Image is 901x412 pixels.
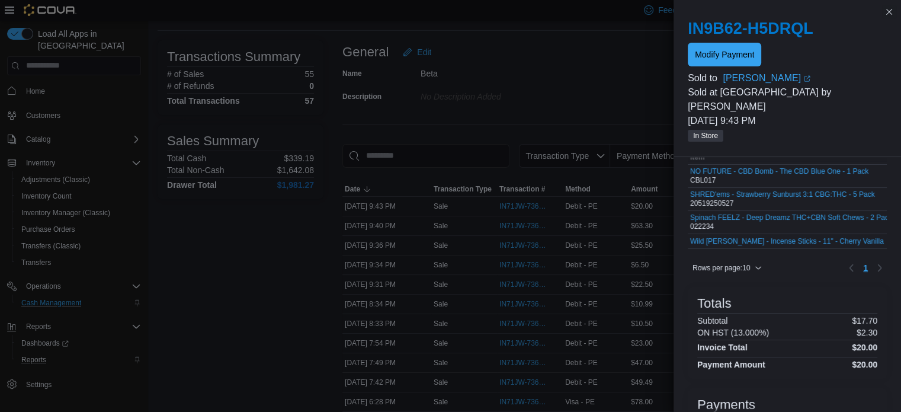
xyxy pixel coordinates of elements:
[688,85,887,114] p: Sold at [GEOGRAPHIC_DATA] by [PERSON_NAME]
[863,262,868,274] span: 1
[688,19,887,38] h2: IN9B62-H5DRQL
[695,49,754,60] span: Modify Payment
[882,5,896,19] button: Close this dialog
[688,130,723,142] span: In Store
[697,316,727,325] h6: Subtotal
[697,343,748,352] h4: Invoice Total
[857,328,877,337] p: $2.30
[693,130,718,141] span: In Store
[688,71,720,85] div: Sold to
[688,43,761,66] button: Modify Payment
[844,261,858,275] button: Previous page
[690,190,875,208] div: 20519250527
[690,167,868,175] button: NO FUTURE - CBD Bomb - The CBD Blue One - 1 Pack
[858,258,873,277] button: Page 1 of 1
[723,71,887,85] a: [PERSON_NAME]External link
[697,296,731,311] h3: Totals
[688,261,767,275] button: Rows per page:10
[688,150,894,164] button: Item
[688,114,887,128] p: [DATE] 9:43 PM
[697,328,769,337] h6: ON HST (13.000%)
[858,258,873,277] ul: Pagination for table: MemoryTable from EuiInMemoryTable
[690,213,892,222] button: Spinach FEELZ - Deep Dreamz THC+CBN Soft Chews - 2 Pack
[690,190,875,199] button: SHRED'ems - Strawberry Sunburst 3:1 CBG:THC - 5 Pack
[852,316,877,325] p: $17.70
[873,261,887,275] button: Next page
[690,213,892,231] div: 022234
[844,258,887,277] nav: Pagination for table: MemoryTable from EuiInMemoryTable
[690,237,884,245] button: Wild [PERSON_NAME] - Incense Sticks - 11" - Cherry Vanilla
[803,75,810,82] svg: External link
[697,360,765,369] h4: Payment Amount
[690,167,868,185] div: CBL017
[692,263,750,273] span: Rows per page : 10
[690,152,705,162] span: Item
[852,360,877,369] h4: $20.00
[852,343,877,352] h4: $20.00
[697,398,755,412] h3: Payments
